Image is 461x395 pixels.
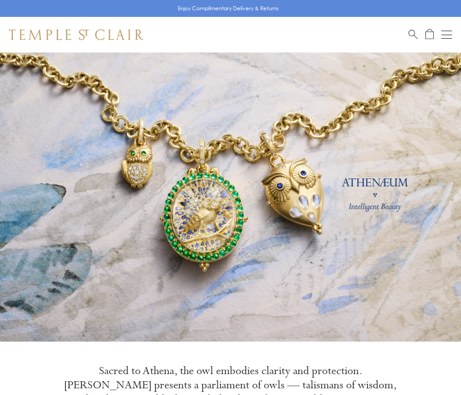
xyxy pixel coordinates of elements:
a: Open Shopping Bag [425,29,434,40]
p: Enjoy Complimentary Delivery & Returns [178,4,279,13]
a: Search [408,29,418,40]
button: Open navigation [441,29,452,40]
img: Temple St. Clair [9,29,143,40]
